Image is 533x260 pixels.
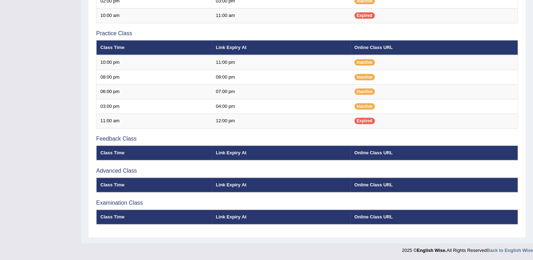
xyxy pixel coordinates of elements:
[96,168,518,174] h3: Advanced Class
[97,85,212,99] td: 06:00 pm
[212,210,351,224] th: Link Expiry At
[212,85,351,99] td: 07:00 pm
[212,70,351,85] td: 09:00 pm
[487,248,533,253] a: Back to English Wise
[212,178,351,192] th: Link Expiry At
[97,99,212,114] td: 03:00 pm
[354,88,375,95] span: Inactive
[97,210,212,224] th: Class Time
[212,99,351,114] td: 04:00 pm
[351,40,518,55] th: Online Class URL
[97,146,212,160] th: Class Time
[97,70,212,85] td: 08:00 pm
[212,40,351,55] th: Link Expiry At
[417,248,446,253] strong: English Wise.
[351,146,518,160] th: Online Class URL
[212,146,351,160] th: Link Expiry At
[354,118,375,124] span: Expired
[212,8,351,23] td: 11:00 am
[97,55,212,70] td: 10:00 pm
[351,210,518,224] th: Online Class URL
[96,136,518,142] h3: Feedback Class
[97,114,212,129] td: 11:00 am
[212,114,351,129] td: 12:00 pm
[97,8,212,23] td: 10:00 am
[212,55,351,70] td: 11:00 pm
[354,59,375,66] span: Inactive
[402,243,533,254] div: 2025 © All Rights Reserved
[354,74,375,80] span: Inactive
[354,12,375,19] span: Expired
[354,103,375,110] span: Inactive
[96,30,518,37] h3: Practice Class
[96,200,518,206] h3: Examination Class
[97,178,212,192] th: Class Time
[97,40,212,55] th: Class Time
[351,178,518,192] th: Online Class URL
